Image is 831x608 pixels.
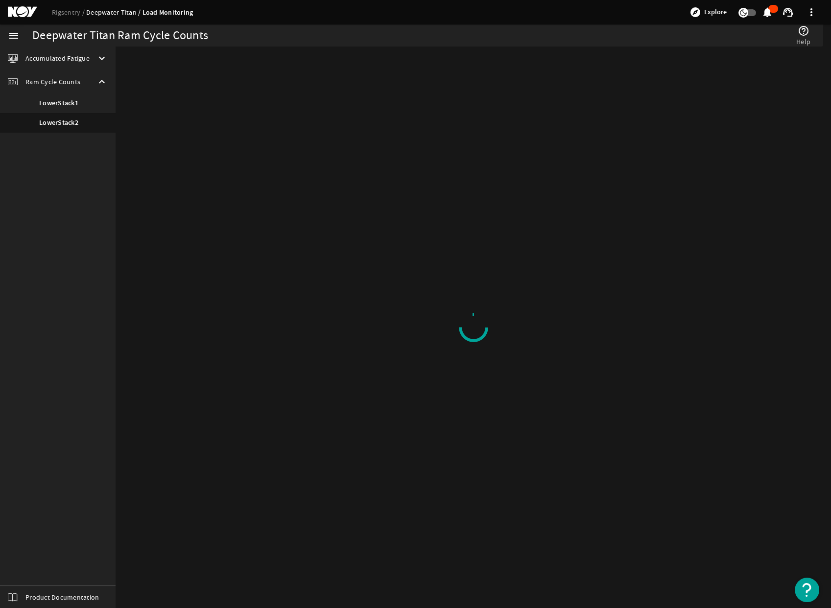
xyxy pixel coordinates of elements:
[25,53,90,63] span: Accumulated Fatigue
[800,0,823,24] button: more_vert
[704,7,727,17] span: Explore
[689,6,701,18] mat-icon: explore
[39,118,78,128] b: LowerStack2
[796,37,810,47] span: Help
[8,30,20,42] mat-icon: menu
[96,76,108,88] mat-icon: keyboard_arrow_up
[782,6,794,18] mat-icon: support_agent
[39,98,78,108] b: LowerStack1
[795,578,819,602] button: Open Resource Center
[25,592,99,602] span: Product Documentation
[761,6,773,18] mat-icon: notifications
[86,8,142,17] a: Deepwater Titan
[32,31,208,41] div: Deepwater Titan Ram Cycle Counts
[686,4,731,20] button: Explore
[96,52,108,64] mat-icon: keyboard_arrow_down
[25,77,80,87] span: Ram Cycle Counts
[52,8,86,17] a: Rigsentry
[798,25,809,37] mat-icon: help_outline
[142,8,193,17] a: Load Monitoring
